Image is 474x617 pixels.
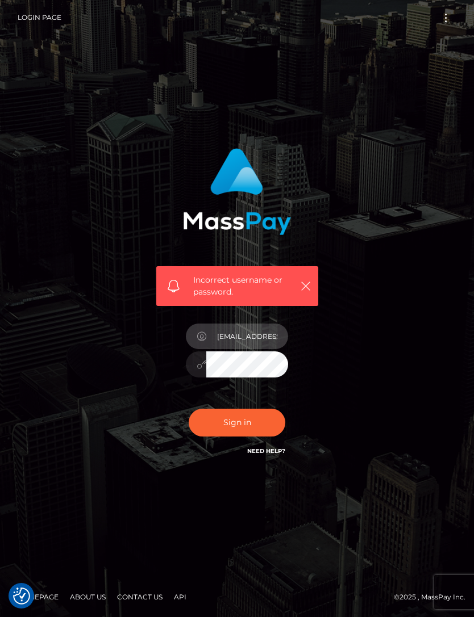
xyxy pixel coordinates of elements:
[18,6,61,30] a: Login Page
[13,588,63,606] a: Homepage
[247,447,285,455] a: Need Help?
[189,409,285,436] button: Sign in
[183,148,291,235] img: MassPay Login
[435,10,456,26] button: Toggle navigation
[113,588,167,606] a: Contact Us
[206,324,288,349] input: Username...
[13,587,30,605] img: Revisit consent button
[13,587,30,605] button: Consent Preferences
[9,591,465,603] div: © 2025 , MassPay Inc.
[169,588,191,606] a: API
[193,274,294,298] span: Incorrect username or password.
[65,588,110,606] a: About Us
